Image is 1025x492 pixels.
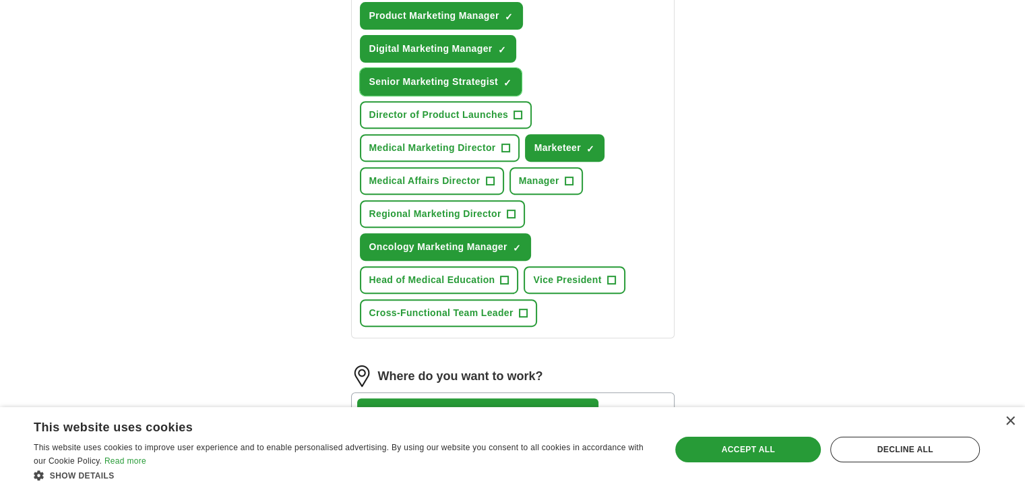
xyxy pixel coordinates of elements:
div: Accept all [675,437,821,462]
button: Medical Marketing Director [360,134,520,162]
button: Marketeer✓ [525,134,604,162]
button: Senior Marketing Strategist✓ [360,68,522,96]
span: Digital Marketing Manager [369,42,493,56]
span: Manager [519,174,559,188]
span: This website uses cookies to improve user experience and to enable personalised advertising. By u... [34,443,644,466]
button: Regional Marketing Director [360,200,525,228]
button: Product Marketing Manager✓ [360,2,523,30]
button: Head of Medical Education [360,266,519,294]
span: Oncology Marketing Manager [369,240,507,254]
label: Where do you want to work? [378,367,543,386]
span: Senior Marketing Strategist [369,75,499,89]
div: Close [1005,417,1015,427]
div: Show details [34,468,652,482]
button: Director of Product Launches [360,101,532,129]
button: Digital Marketing Manager✓ [360,35,516,63]
a: Read more, opens a new window [104,456,146,466]
button: Vice President [524,266,625,294]
button: Medical Affairs Director [360,167,504,195]
button: Cross-Functional Team Leader [360,299,537,327]
span: Head of Medical Education [369,273,495,287]
span: Director of Product Launches [369,108,509,122]
span: Medical Affairs Director [369,174,480,188]
div: This website uses cookies [34,415,618,435]
span: Product Marketing Manager [369,9,499,23]
span: Marketeer [534,141,581,155]
span: ✓ [503,78,511,88]
span: × [580,404,588,419]
div: Decline all [830,437,980,462]
span: Regional Marketing Director [369,207,501,221]
div: [GEOGRAPHIC_DATA], [GEOGRAPHIC_DATA] [368,405,575,419]
span: ✓ [586,144,594,154]
span: ✓ [498,44,506,55]
span: Medical Marketing Director [369,141,496,155]
button: × [580,402,588,422]
button: Oncology Marketing Manager✓ [360,233,531,261]
span: ✓ [513,243,521,253]
button: Manager [509,167,583,195]
span: Show details [50,471,115,481]
img: location.png [351,365,373,387]
span: ✓ [505,11,513,22]
span: Vice President [533,273,601,287]
span: Cross-Functional Team Leader [369,306,514,320]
